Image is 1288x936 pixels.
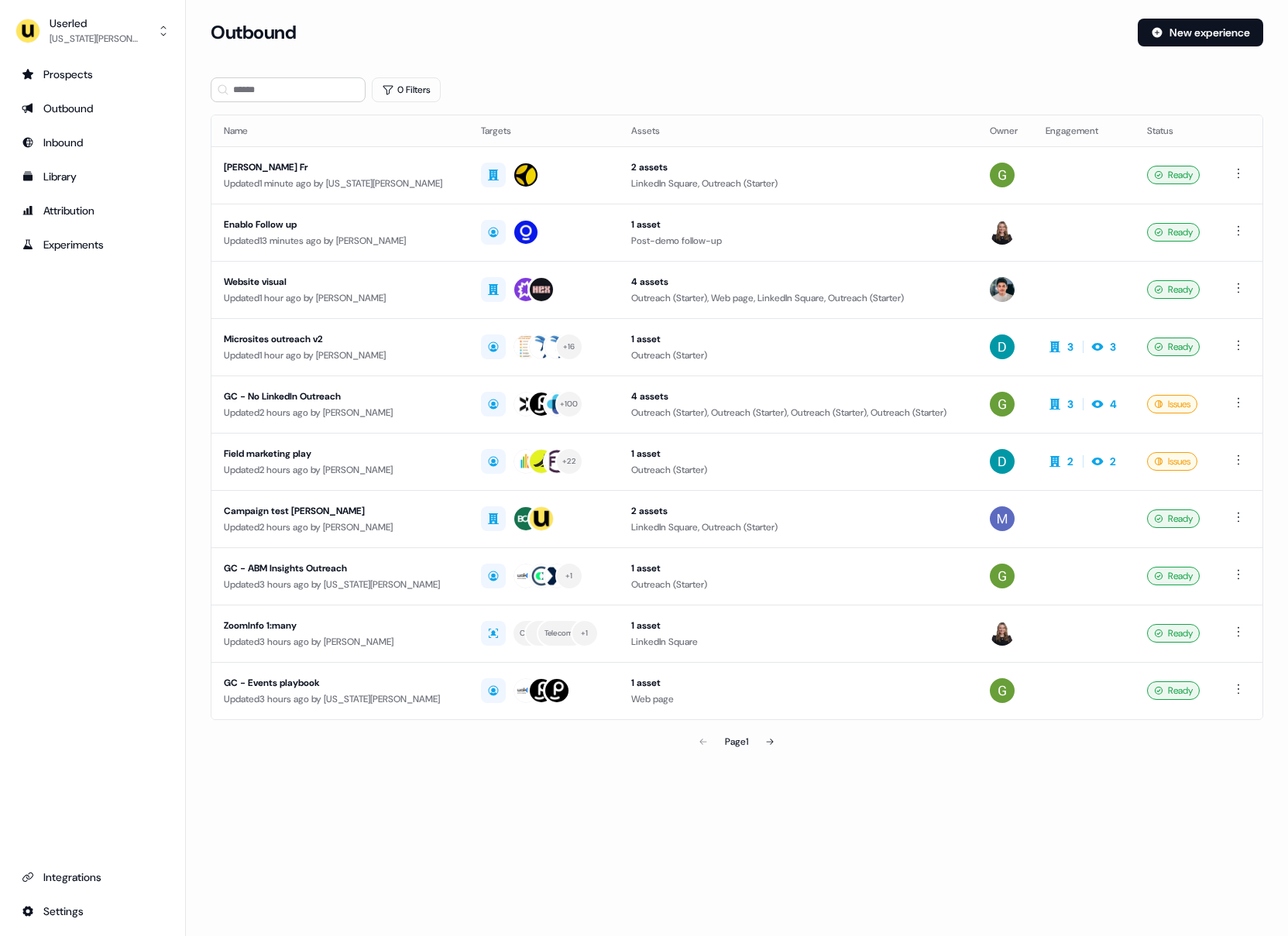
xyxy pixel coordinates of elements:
[469,115,619,146] th: Targets
[1147,452,1197,471] div: Issues
[1147,681,1200,700] div: Ready
[990,163,1015,187] img: Georgia
[1147,624,1200,643] div: Ready
[224,561,456,576] div: GC - ABM Insights Outreach
[224,462,456,478] div: Updated 2 hours ago by [PERSON_NAME]
[12,96,173,121] a: Go to outbound experience
[22,135,163,150] div: Inbound
[22,67,163,82] div: Prospects
[631,348,966,363] div: Outreach (Starter)
[224,331,456,347] div: Microsites outreach v2
[631,389,966,404] div: 4 assets
[520,626,554,640] div: Consulting
[22,101,163,116] div: Outbound
[631,405,966,420] div: Outreach (Starter), Outreach (Starter), Outreach (Starter), Outreach (Starter)
[224,348,456,363] div: Updated 1 hour ago by [PERSON_NAME]
[1135,115,1217,146] th: Status
[631,577,966,592] div: Outreach (Starter)
[990,506,1015,531] img: Marcus
[1147,280,1200,299] div: Ready
[990,277,1015,302] img: Vincent
[631,331,966,347] div: 1 asset
[631,274,966,290] div: 4 assets
[725,734,748,749] div: Page 1
[12,62,173,87] a: Go to prospects
[1110,339,1116,355] div: 3
[565,569,573,583] div: + 1
[22,203,163,218] div: Attribution
[631,176,966,191] div: LinkedIn Square, Outreach (Starter)
[224,634,456,650] div: Updated 3 hours ago by [PERSON_NAME]
[22,169,163,184] div: Library
[631,446,966,461] div: 1 asset
[563,340,575,354] div: + 16
[631,561,966,576] div: 1 asset
[1147,166,1200,184] div: Ready
[977,115,1033,146] th: Owner
[562,454,575,468] div: + 22
[560,397,579,411] div: + 100
[12,130,173,155] a: Go to Inbound
[631,519,966,535] div: LinkedIn Square, Outreach (Starter)
[224,577,456,592] div: Updated 3 hours ago by [US_STATE][PERSON_NAME]
[50,15,143,31] div: Userled
[631,634,966,650] div: LinkedIn Square
[224,274,456,290] div: Website visual
[1110,396,1117,412] div: 4
[211,115,469,146] th: Name
[990,220,1015,245] img: Geneviève
[1138,19,1263,46] button: New experience
[1067,339,1073,355] div: 3
[224,233,456,249] div: Updated 13 minutes ago by [PERSON_NAME]
[631,290,966,306] div: Outreach (Starter), Web page, LinkedIn Square, Outreach (Starter)
[224,217,456,232] div: Enablo Follow up
[12,164,173,189] a: Go to templates
[224,159,456,175] div: [PERSON_NAME] Fr
[224,691,456,707] div: Updated 3 hours ago by [US_STATE][PERSON_NAME]
[631,233,966,249] div: Post-demo follow-up
[631,675,966,691] div: 1 asset
[619,115,978,146] th: Assets
[1147,338,1200,356] div: Ready
[12,12,173,50] button: Userled[US_STATE][PERSON_NAME]
[12,198,173,223] a: Go to attribution
[631,217,966,232] div: 1 asset
[990,449,1015,474] img: David
[1067,396,1073,412] div: 3
[631,462,966,478] div: Outreach (Starter)
[50,31,143,46] div: [US_STATE][PERSON_NAME]
[224,618,456,633] div: ZoomInfo 1:many
[1147,223,1200,242] div: Ready
[224,519,456,535] div: Updated 2 hours ago by [PERSON_NAME]
[22,869,163,885] div: Integrations
[372,77,441,102] button: 0 Filters
[211,21,296,44] h3: Outbound
[1147,395,1197,413] div: Issues
[224,176,456,191] div: Updated 1 minute ago by [US_STATE][PERSON_NAME]
[1110,454,1116,469] div: 2
[12,865,173,890] a: Go to integrations
[1067,454,1073,469] div: 2
[581,626,589,640] div: + 1
[22,903,163,919] div: Settings
[990,564,1015,588] img: Georgia
[1147,567,1200,585] div: Ready
[224,405,456,420] div: Updated 2 hours ago by [PERSON_NAME]
[1147,509,1200,528] div: Ready
[631,618,966,633] div: 1 asset
[12,899,173,924] a: Go to integrations
[631,159,966,175] div: 2 assets
[224,675,456,691] div: GC - Events playbook
[990,678,1015,703] img: Georgia
[12,232,173,257] a: Go to experiments
[224,389,456,404] div: GC - No LinkedIn Outreach
[224,290,456,306] div: Updated 1 hour ago by [PERSON_NAME]
[631,503,966,519] div: 2 assets
[22,237,163,252] div: Experiments
[224,503,456,519] div: Campaign test [PERSON_NAME]
[544,626,579,640] div: Telecommunications
[1033,115,1135,146] th: Engagement
[990,392,1015,417] img: Georgia
[990,334,1015,359] img: David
